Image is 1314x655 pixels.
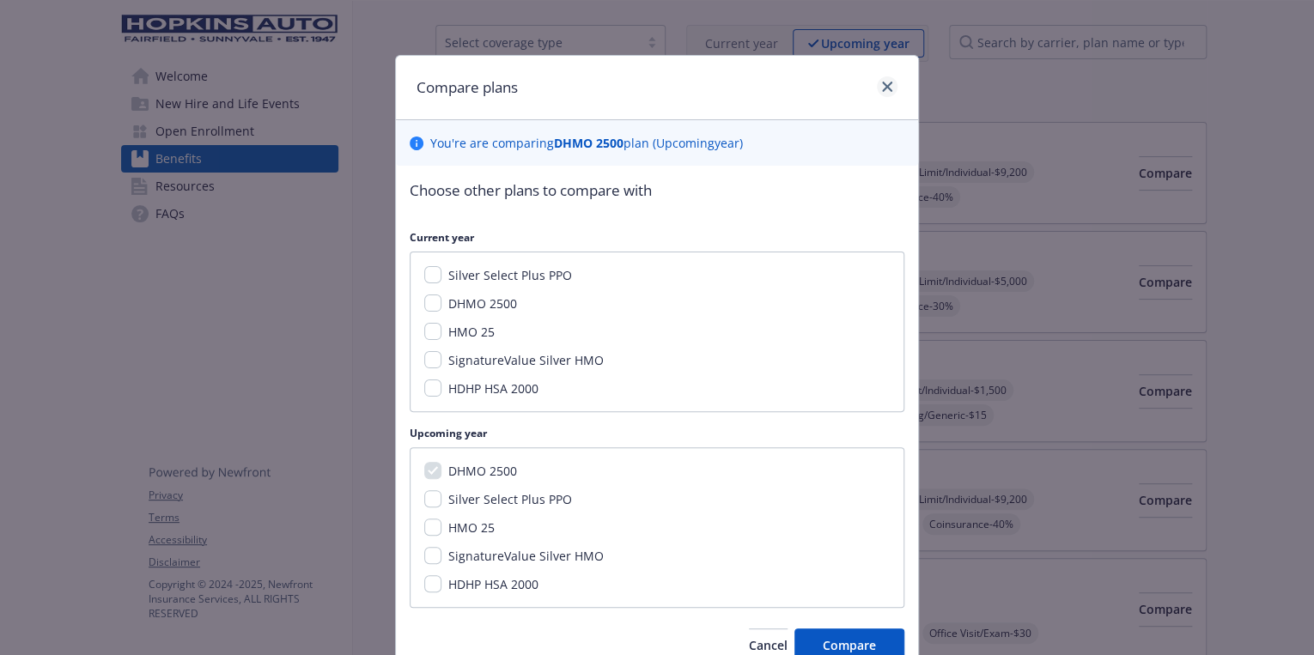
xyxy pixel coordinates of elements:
[410,230,904,245] p: Current year
[448,352,604,368] span: SignatureValue Silver HMO
[823,637,876,653] span: Compare
[448,463,517,479] span: DHMO 2500
[430,134,743,152] p: You ' re are comparing plan ( Upcoming year)
[410,426,904,440] p: Upcoming year
[448,380,538,397] span: HDHP HSA 2000
[877,76,897,97] a: close
[554,135,624,151] b: DHMO 2500
[448,295,517,312] span: DHMO 2500
[448,576,538,592] span: HDHP HSA 2000
[417,76,518,99] h1: Compare plans
[749,637,788,653] span: Cancel
[448,519,495,536] span: HMO 25
[448,491,572,507] span: Silver Select Plus PPO
[448,548,604,564] span: SignatureValue Silver HMO
[410,179,904,202] p: Choose other plans to compare with
[448,267,572,283] span: Silver Select Plus PPO
[448,324,495,340] span: HMO 25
